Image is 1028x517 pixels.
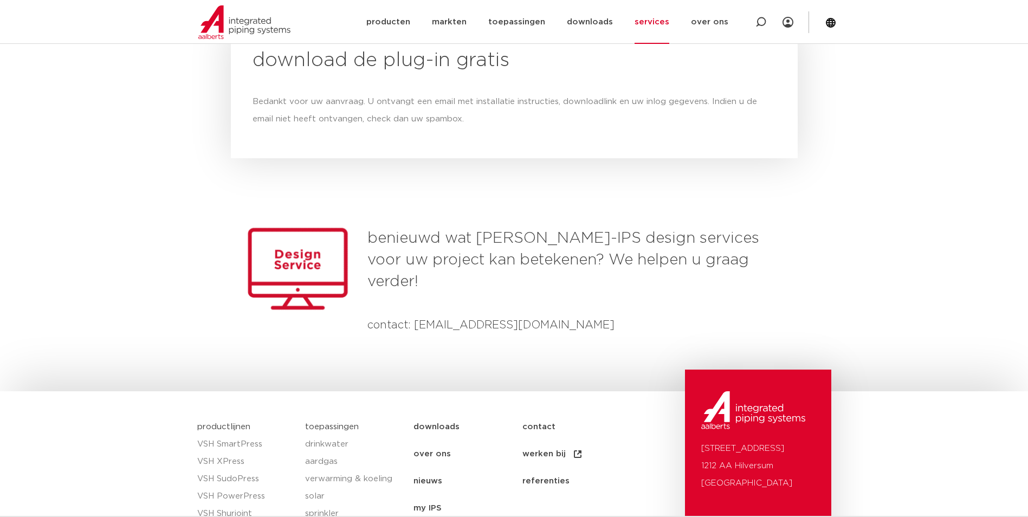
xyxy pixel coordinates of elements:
[522,468,631,495] a: referenties
[413,441,522,468] a: over ons
[367,206,763,293] h3: benieuwd wat [PERSON_NAME]-IPS design services voor uw project kan betekenen? We helpen u graag v...
[305,470,403,488] a: verwarming & koeling
[253,48,776,74] h2: download de plug-in gratis
[413,413,522,441] a: downloads
[197,423,250,431] a: productlijnen
[522,413,631,441] a: contact
[413,468,522,495] a: nieuws
[253,93,776,128] div: Bedankt voor uw aanvraag. U ontvangt een email met installatie instructies, downloadlink en uw in...
[305,423,359,431] a: toepassingen
[305,488,403,505] a: solar
[305,453,403,470] a: aardgas
[197,470,295,488] a: VSH SudoPress
[197,436,295,453] a: VSH SmartPress
[197,453,295,470] a: VSH XPress
[701,440,815,492] p: [STREET_ADDRESS] 1212 AA Hilversum [GEOGRAPHIC_DATA]
[197,488,295,505] a: VSH PowerPress
[305,436,403,453] a: drinkwater
[522,441,631,468] a: werken bij
[367,316,743,334] h4: contact: [EMAIL_ADDRESS][DOMAIN_NAME]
